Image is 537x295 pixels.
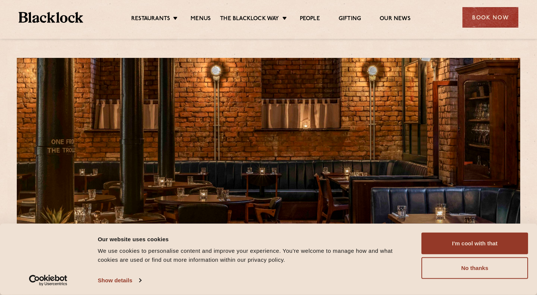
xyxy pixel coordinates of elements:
a: Gifting [339,15,361,24]
img: BL_Textured_Logo-footer-cropped.svg [19,12,83,23]
a: People [300,15,320,24]
a: Restaurants [131,15,170,24]
a: Menus [191,15,211,24]
div: Our website uses cookies [98,235,413,243]
a: Usercentrics Cookiebot - opens in a new window [16,275,81,286]
button: I'm cool with that [421,233,528,254]
a: Our News [380,15,411,24]
div: We use cookies to personalise content and improve your experience. You're welcome to manage how a... [98,246,413,264]
a: The Blacklock Way [220,15,279,24]
button: No thanks [421,257,528,279]
a: Show details [98,275,141,286]
div: Book Now [462,7,518,28]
